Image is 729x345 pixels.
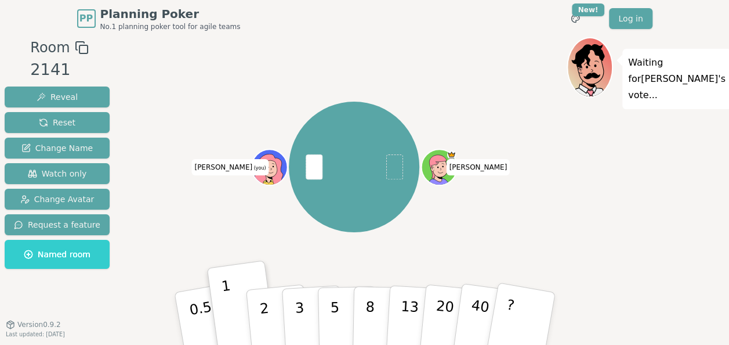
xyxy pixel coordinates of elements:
span: Named room [24,249,90,260]
span: Room [30,37,70,58]
span: Click to change your name [446,159,510,175]
button: Change Avatar [5,189,110,210]
span: Khushboo is the host [447,150,455,159]
span: Version 0.9.2 [17,320,61,329]
span: Change Avatar [20,193,95,205]
span: Request a feature [14,219,100,231]
span: Last updated: [DATE] [6,331,65,337]
p: Waiting for [PERSON_NAME] 's vote... [628,55,726,103]
button: New! [565,8,586,29]
button: Named room [5,240,110,269]
p: 1 [220,278,238,341]
span: (you) [252,166,266,171]
button: Request a feature [5,214,110,235]
button: Change Name [5,138,110,159]
button: Click to change your avatar [252,150,286,184]
a: PPPlanning PokerNo.1 planning poker tool for agile teams [77,6,241,31]
span: PP [79,12,93,26]
span: Change Name [21,142,93,154]
div: New! [572,3,605,16]
a: Log in [609,8,652,29]
button: Reset [5,112,110,133]
span: No.1 planning poker tool for agile teams [100,22,241,31]
span: Reveal [37,91,78,103]
button: Reveal [5,87,110,107]
div: 2141 [30,58,88,82]
span: Watch only [28,168,87,179]
span: Click to change your name [191,159,269,175]
button: Version0.9.2 [6,320,61,329]
span: Planning Poker [100,6,241,22]
span: Reset [39,117,75,128]
button: Watch only [5,163,110,184]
